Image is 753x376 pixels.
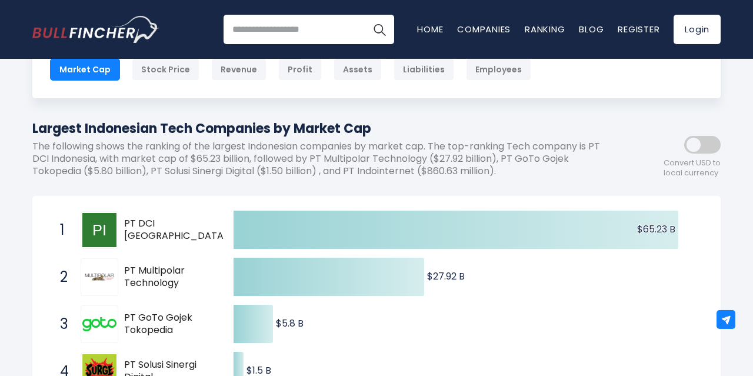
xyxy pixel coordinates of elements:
[457,23,511,35] a: Companies
[365,15,394,44] button: Search
[54,314,66,334] span: 3
[674,15,721,44] a: Login
[211,58,266,81] div: Revenue
[82,213,116,247] img: PT DCI Indonesia
[124,218,228,242] span: PT DCI [GEOGRAPHIC_DATA]
[82,317,116,331] img: PT GoTo Gojek Tokopedia
[54,220,66,240] span: 1
[466,58,531,81] div: Employees
[618,23,659,35] a: Register
[394,58,454,81] div: Liabilities
[278,58,322,81] div: Profit
[50,58,120,81] div: Market Cap
[637,222,675,236] text: $65.23 B
[124,312,213,337] span: PT GoTo Gojek Tokopedia
[32,16,159,43] img: Bullfincher logo
[32,16,159,43] a: Go to homepage
[32,119,615,138] h1: Largest Indonesian Tech Companies by Market Cap
[132,58,199,81] div: Stock Price
[417,23,443,35] a: Home
[32,141,615,177] p: The following shows the ranking of the largest Indonesian companies by market cap. The top-rankin...
[82,260,116,294] img: PT Multipolar Technology
[579,23,604,35] a: Blog
[334,58,382,81] div: Assets
[427,269,465,283] text: $27.92 B
[664,158,721,178] span: Convert USD to local currency
[54,267,66,287] span: 2
[276,317,304,330] text: $5.8 B
[124,265,213,290] span: PT Multipolar Technology
[525,23,565,35] a: Ranking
